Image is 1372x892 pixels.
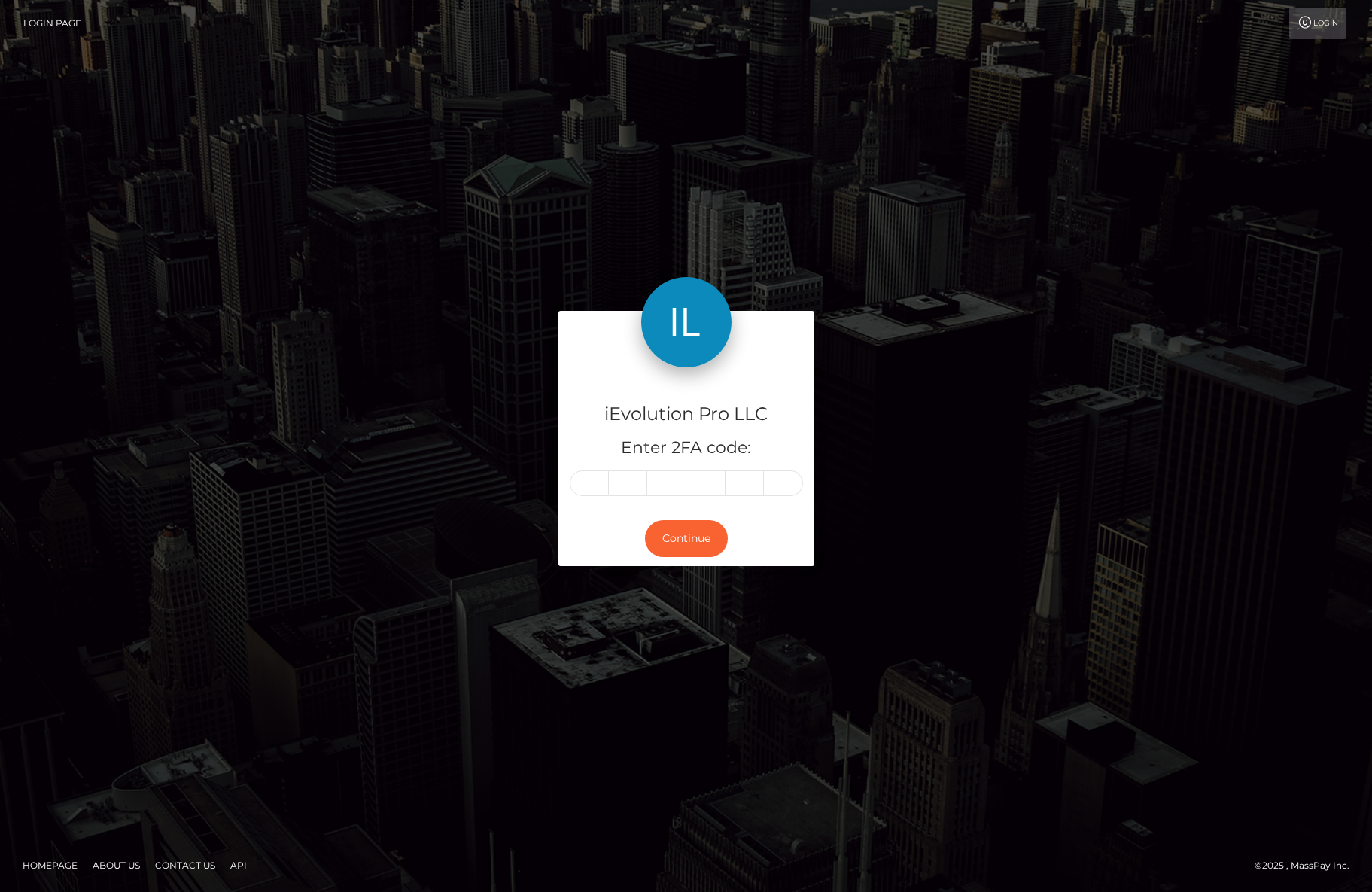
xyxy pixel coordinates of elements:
button: Continue [645,520,728,557]
img: iEvolution Pro LLC [641,277,732,367]
a: API [224,854,253,877]
h4: iEvolution Pro LLC [570,401,803,428]
a: About Us [87,854,146,877]
a: Login Page [23,8,81,39]
h5: Enter 2FA code: [570,437,803,460]
a: Contact Us [149,854,221,877]
a: Login [1289,8,1346,39]
a: Homepage [17,854,84,877]
div: © 2025 , MassPay Inc. [1255,857,1361,874]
